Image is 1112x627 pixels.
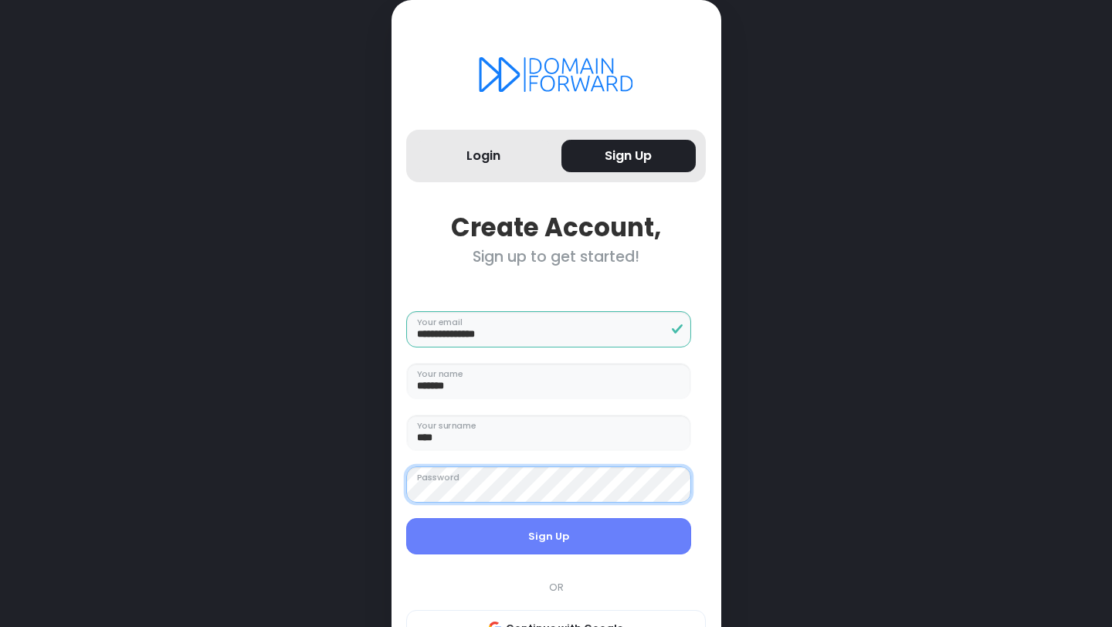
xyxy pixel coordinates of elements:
[416,140,551,173] button: Login
[406,518,691,555] button: Sign Up
[561,140,697,173] button: Sign Up
[398,580,714,595] div: OR
[406,212,706,242] div: Create Account,
[406,248,706,266] div: Sign up to get started!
